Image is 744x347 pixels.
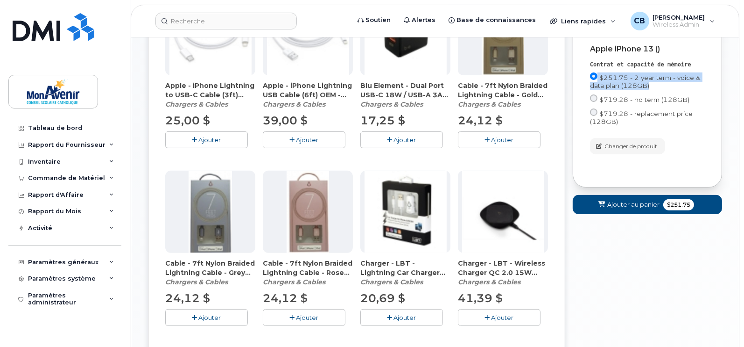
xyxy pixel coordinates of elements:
[263,81,353,109] div: Apple - iPhone Lightning USB Cable (6ft) OEM - White (CAMIPZ000167)
[165,81,255,109] div: Apple - iPhone Lightning to USB-C Cable (3ft) OEM - White (CAMIPZ000216)
[590,45,705,53] div: Apple iPhone 13 ()
[360,259,450,277] span: Charger - LBT - Lightning Car Charger 2.1 amp (Apple Approved) - (CACCLI000053)
[599,96,689,103] span: $719.28 - no term (128GB)
[458,114,503,127] span: 24,12 $
[394,314,416,321] span: Ajouter
[397,11,442,29] a: Alertes
[263,100,325,108] em: Chargers & Cables
[165,81,255,100] span: Apple - iPhone Lightning to USB-C Cable (3ft) OEM - White (CAMIPZ000216)
[590,110,693,125] span: $719.28 - replacement price (128GB)
[624,12,722,30] div: Chaima Ben Salah
[360,131,443,148] button: Ajouter
[442,11,542,29] a: Base de connaissances
[458,81,548,100] span: Cable - 7ft Nylon Braided Lightning Cable - Gold (CAMIBE000084)
[165,100,228,108] em: Chargers & Cables
[263,259,353,277] span: Cable - 7ft Nylon Braided Lightning Cable - Rose Gold (CAMIBE000083)
[199,136,221,144] span: Ajouter
[199,314,221,321] span: Ajouter
[458,291,503,305] span: 41,39 $
[458,309,540,325] button: Ajouter
[296,314,319,321] span: Ajouter
[491,136,514,144] span: Ajouter
[590,138,665,154] button: Changer de produit
[653,21,705,29] span: Wireless Admin
[412,15,435,25] span: Alertes
[360,309,443,325] button: Ajouter
[287,171,330,253] img: accessory36235.JPG
[263,81,353,100] span: Apple - iPhone Lightning USB Cable (6ft) OEM - White (CAMIPZ000167)
[491,314,514,321] span: Ajouter
[543,12,622,30] div: Liens rapides
[604,142,657,151] span: Changer de produit
[458,259,548,287] div: Charger - LBT - Wireless Charger QC 2.0 15W (CAHCLI000058)
[458,278,520,286] em: Chargers & Cables
[263,114,308,127] span: 39,00 $
[360,278,423,286] em: Chargers & Cables
[165,259,255,277] span: Cable - 7ft Nylon Braided Lightning Cable - Grey (CAMIBE000085)
[663,199,694,210] span: $251.75
[590,108,597,116] input: $719.28 - replacement price (128GB)
[573,195,722,214] button: Ajouter au panier $251.75
[590,72,597,80] input: $251.75 - 2 year term - voice & data plan (128GB)
[263,291,308,305] span: 24,12 $
[165,114,210,127] span: 25,00 $
[365,171,447,253] img: accessory36197.JPG
[590,74,701,89] span: $251.75 - 2 year term - voice & data plan (128GB)
[165,259,255,287] div: Cable - 7ft Nylon Braided Lightning Cable - Grey (CAMIBE000085)
[458,131,540,148] button: Ajouter
[607,200,660,209] span: Ajouter au panier
[360,100,423,108] em: Chargers & Cables
[590,61,705,69] div: Contrat et capacité de mémoire
[653,14,705,21] span: [PERSON_NAME]
[165,278,228,286] em: Chargers & Cables
[155,13,297,29] input: Recherche
[360,291,405,305] span: 20,69 $
[263,309,345,325] button: Ajouter
[263,259,353,287] div: Cable - 7ft Nylon Braided Lightning Cable - Rose Gold (CAMIBE000083)
[351,11,397,29] a: Soutien
[165,131,248,148] button: Ajouter
[634,15,646,27] span: CB
[165,291,210,305] span: 24,12 $
[360,81,450,100] span: Blu Element - Dual Port USB-C 18W / USB-A 3A Wall Adapter - Black (Bulk) (CAHCPZ000077)
[394,136,416,144] span: Ajouter
[263,131,345,148] button: Ajouter
[458,100,520,108] em: Chargers & Cables
[458,259,548,277] span: Charger - LBT - Wireless Charger QC 2.0 15W (CAHCLI000058)
[365,15,391,25] span: Soutien
[360,259,450,287] div: Charger - LBT - Lightning Car Charger 2.1 amp (Apple Approved) - (CACCLI000053)
[165,309,248,325] button: Ajouter
[360,81,450,109] div: Blu Element - Dual Port USB-C 18W / USB-A 3A Wall Adapter - Black (Bulk) (CAHCPZ000077)
[462,171,544,253] img: accessory36405.JPG
[590,94,597,102] input: $719.28 - no term (128GB)
[296,136,319,144] span: Ajouter
[263,278,325,286] em: Chargers & Cables
[561,17,606,25] span: Liens rapides
[360,114,405,127] span: 17,25 $
[189,171,232,253] img: accessory36234.JPG
[458,81,548,109] div: Cable - 7ft Nylon Braided Lightning Cable - Gold (CAMIBE000084)
[456,15,536,25] span: Base de connaissances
